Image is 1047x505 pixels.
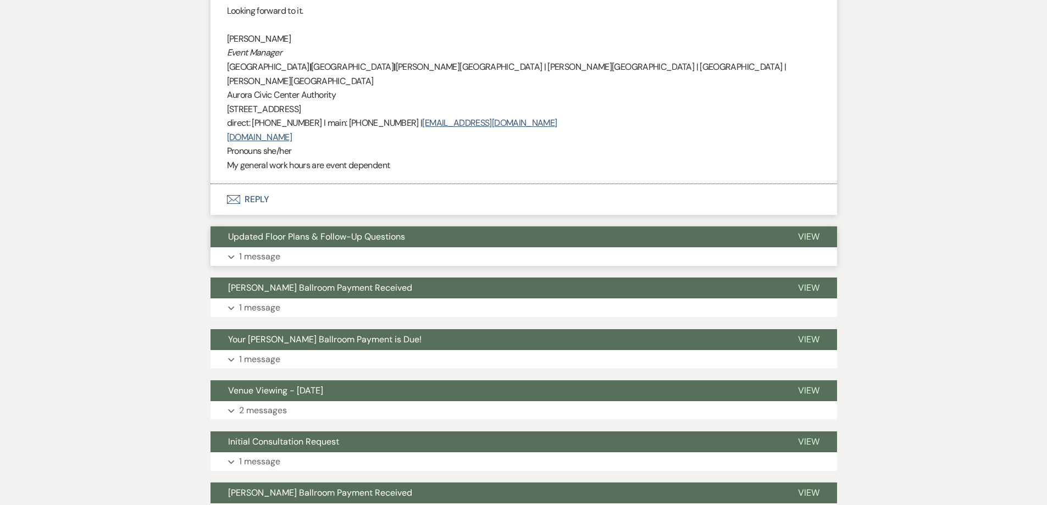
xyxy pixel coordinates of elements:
span: [GEOGRAPHIC_DATA] [227,61,309,73]
p: 2 messages [239,403,287,418]
span: [PERSON_NAME][GEOGRAPHIC_DATA] | [PERSON_NAME][GEOGRAPHIC_DATA] | [GEOGRAPHIC_DATA] | [PERSON_NAM... [227,61,786,87]
button: [PERSON_NAME] Ballroom Payment Received [210,482,780,503]
span: [PERSON_NAME] Ballroom Payment Received [228,282,412,293]
button: View [780,431,837,452]
span: [PERSON_NAME] [227,33,291,45]
span: Pronouns she/her [227,145,292,157]
span: direct: [PHONE_NUMBER] I main: [PHONE_NUMBER] | [227,117,423,129]
p: Looking forward to it. [227,4,821,18]
button: 1 message [210,298,837,317]
button: 1 message [210,452,837,471]
button: 1 message [210,247,837,266]
p: 1 message [239,352,280,367]
button: View [780,380,837,401]
span: Aurora Civic Center Authority [227,89,336,101]
button: View [780,278,837,298]
a: [EMAIL_ADDRESS][DOMAIN_NAME] [422,117,557,129]
span: My general work hours are event dependent [227,159,390,171]
span: [PERSON_NAME] Ballroom Payment Received [228,487,412,498]
strong: | [394,61,395,73]
em: Event Manager [227,47,282,58]
p: 1 message [239,301,280,315]
button: Venue Viewing - [DATE] [210,380,780,401]
button: View [780,482,837,503]
span: View [798,487,819,498]
button: [PERSON_NAME] Ballroom Payment Received [210,278,780,298]
button: Reply [210,184,837,215]
button: View [780,329,837,350]
span: [STREET_ADDRESS] [227,103,301,115]
span: Venue Viewing - [DATE] [228,385,323,396]
strong: | [309,61,311,73]
p: 1 message [239,454,280,469]
span: View [798,334,819,345]
span: Initial Consultation Request [228,436,339,447]
span: [GEOGRAPHIC_DATA] [311,61,394,73]
span: View [798,282,819,293]
button: View [780,226,837,247]
p: 1 message [239,249,280,264]
button: Updated Floor Plans & Follow-Up Questions [210,226,780,247]
span: View [798,231,819,242]
a: [DOMAIN_NAME] [227,131,292,143]
button: 2 messages [210,401,837,420]
span: Your [PERSON_NAME] Ballroom Payment is Due! [228,334,422,345]
span: View [798,385,819,396]
span: View [798,436,819,447]
button: Initial Consultation Request [210,431,780,452]
button: 1 message [210,350,837,369]
span: Updated Floor Plans & Follow-Up Questions [228,231,405,242]
button: Your [PERSON_NAME] Ballroom Payment is Due! [210,329,780,350]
